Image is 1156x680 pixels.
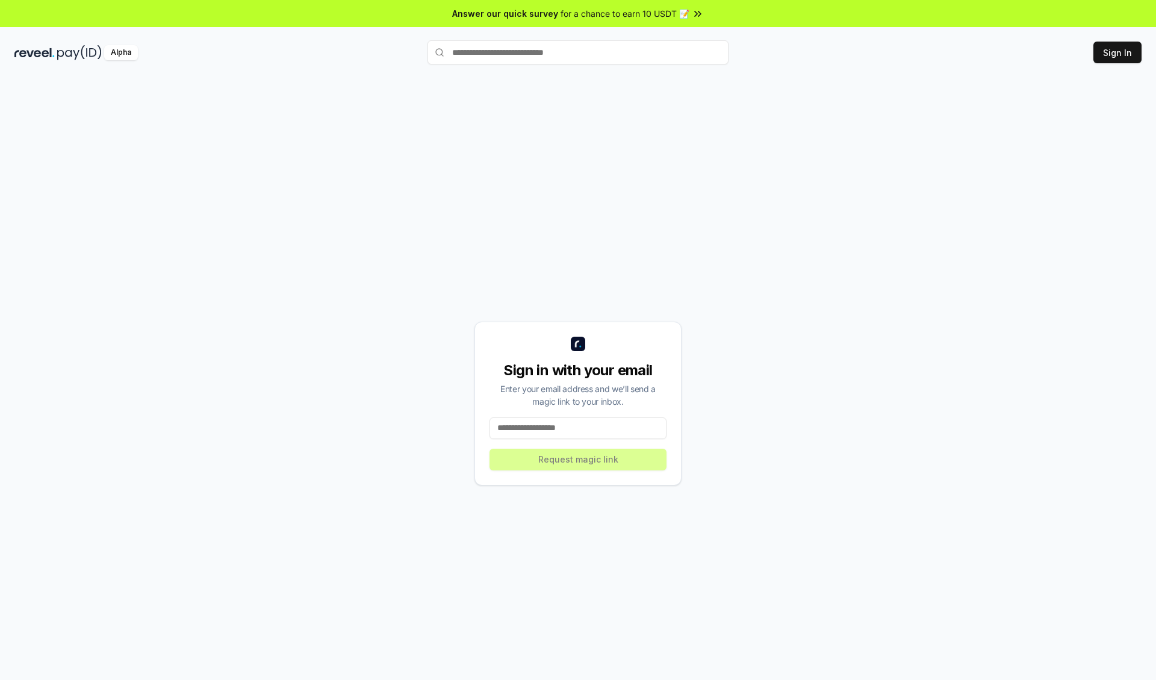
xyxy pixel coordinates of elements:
span: Answer our quick survey [452,7,558,20]
div: Enter your email address and we’ll send a magic link to your inbox. [489,382,667,408]
img: reveel_dark [14,45,55,60]
div: Alpha [104,45,138,60]
img: logo_small [571,337,585,351]
img: pay_id [57,45,102,60]
span: for a chance to earn 10 USDT 📝 [561,7,689,20]
button: Sign In [1093,42,1142,63]
div: Sign in with your email [489,361,667,380]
